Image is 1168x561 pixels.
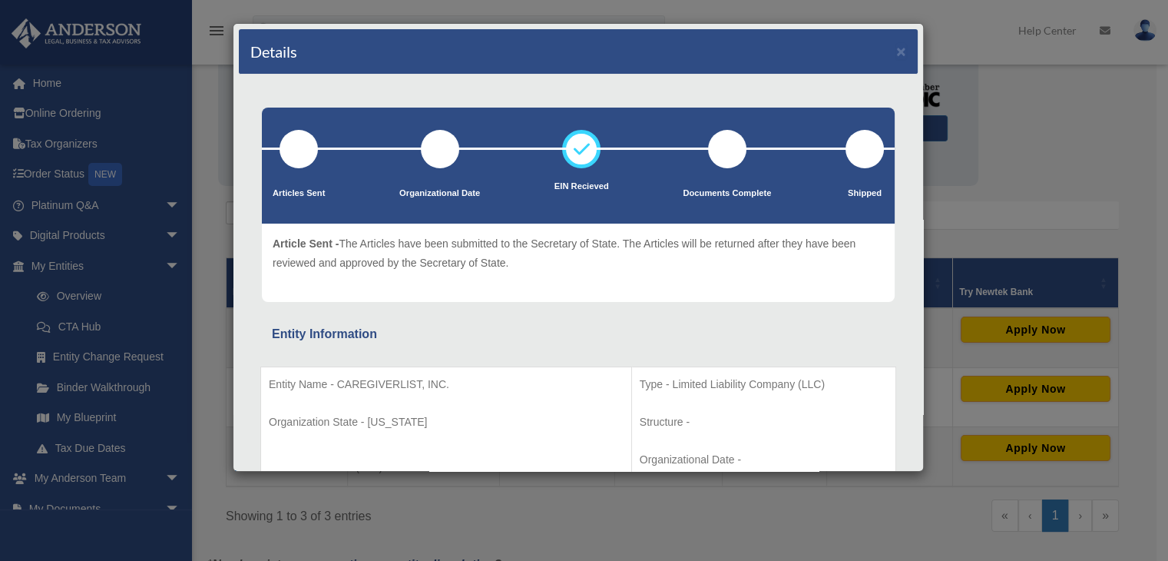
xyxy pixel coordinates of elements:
h4: Details [250,41,297,62]
p: Structure - [640,413,888,432]
button: × [896,43,906,59]
p: EIN Recieved [554,179,609,194]
p: Organization State - [US_STATE] [269,413,624,432]
p: Articles Sent [273,186,325,201]
p: Documents Complete [683,186,771,201]
p: Type - Limited Liability Company (LLC) [640,375,888,394]
div: Entity Information [272,324,885,345]
p: The Articles have been submitted to the Secretary of State. The Articles will be returned after t... [273,234,884,272]
p: Organizational Date [399,186,480,201]
p: Organizational Date - [640,450,888,470]
p: Shipped [845,186,884,201]
p: Entity Name - CAREGIVERLIST, INC. [269,375,624,394]
span: Article Sent - [273,237,339,250]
